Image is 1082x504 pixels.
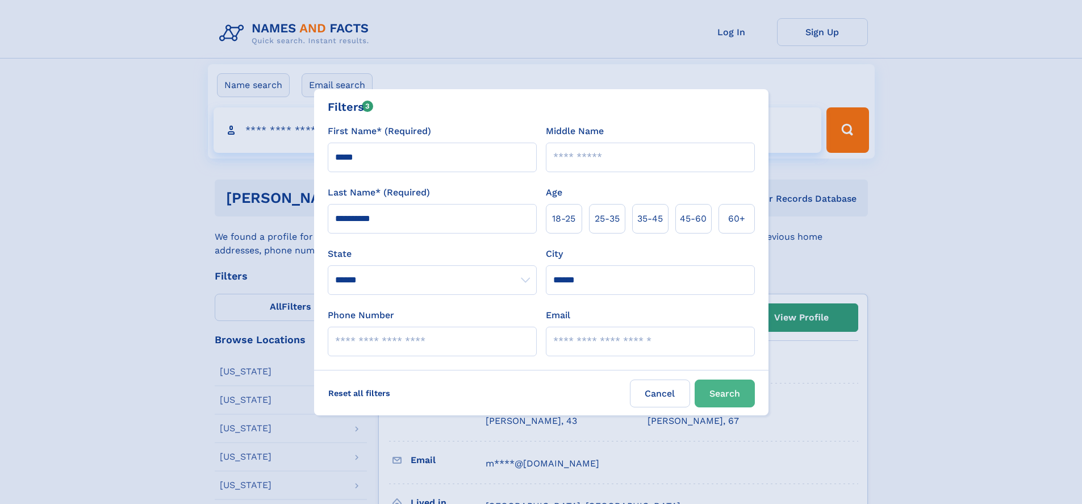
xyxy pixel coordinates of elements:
label: State [328,247,537,261]
label: Age [546,186,562,199]
label: City [546,247,563,261]
label: Phone Number [328,309,394,322]
label: Last Name* (Required) [328,186,430,199]
span: 35‑45 [637,212,663,226]
label: Cancel [630,380,690,407]
div: Filters [328,98,374,115]
label: Email [546,309,570,322]
span: 18‑25 [552,212,575,226]
span: 60+ [728,212,745,226]
label: Middle Name [546,124,604,138]
span: 25‑35 [595,212,620,226]
button: Search [695,380,755,407]
label: Reset all filters [321,380,398,407]
span: 45‑60 [680,212,707,226]
label: First Name* (Required) [328,124,431,138]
